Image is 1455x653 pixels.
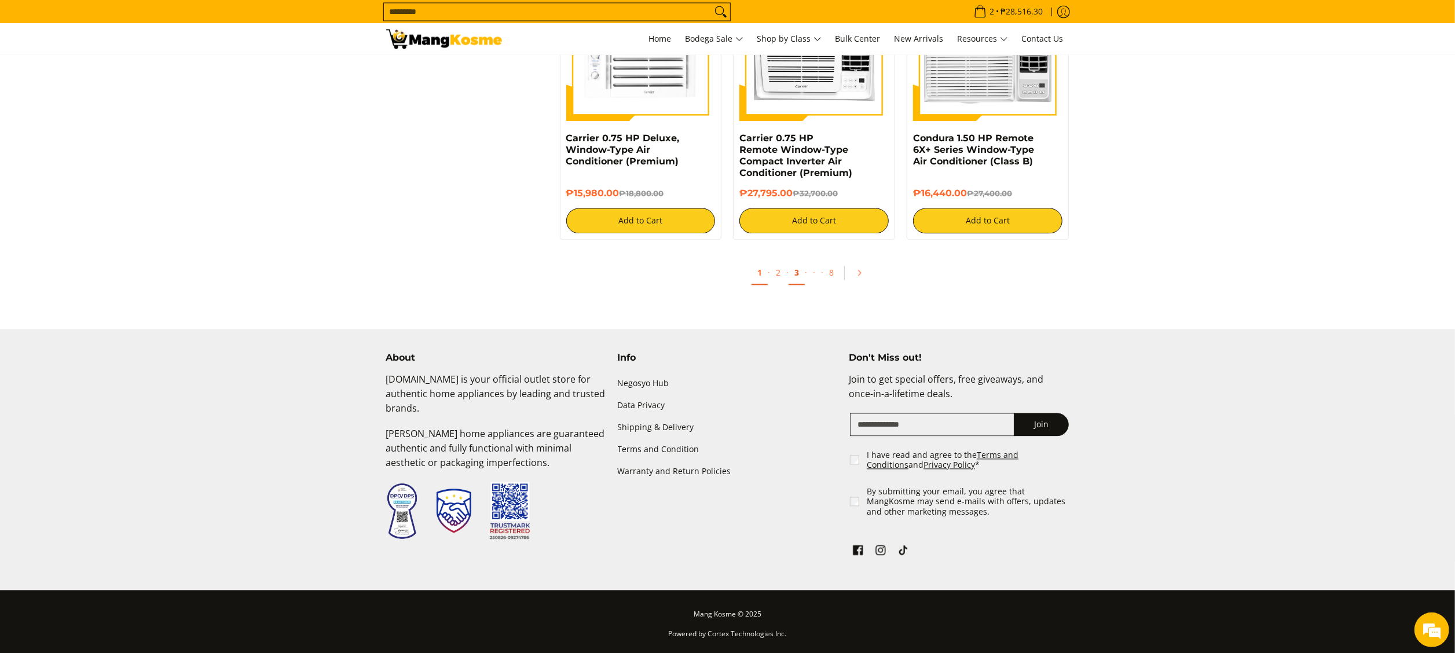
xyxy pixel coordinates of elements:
[849,352,1069,364] h4: Don't Miss out!
[620,189,664,198] del: ₱18,800.00
[712,3,730,20] button: Search
[386,372,606,427] p: [DOMAIN_NAME] is your official outlet store for authentic home appliances by leading and trusted ...
[849,372,1069,413] p: Join to get special offers, free giveaways, and once-in-a-lifetime deals.
[643,23,677,54] a: Home
[889,23,950,54] a: New Arrivals
[1022,33,1064,44] span: Contact Us
[967,189,1012,198] del: ₱27,400.00
[566,208,716,233] button: Add to Cart
[618,460,838,482] a: Warranty and Return Policies
[618,372,838,394] a: Negosyo Hub
[1014,413,1069,436] button: Join
[1016,23,1069,54] a: Contact Us
[386,482,418,540] img: Data Privacy Seal
[999,8,1045,16] span: ₱28,516.30
[913,188,1062,199] h6: ₱16,440.00
[821,267,823,278] span: ·
[618,438,838,460] a: Terms and Condition
[923,459,975,470] a: Privacy Policy
[739,133,852,178] a: Carrier 0.75 HP Remote Window-Type Compact Inverter Air Conditioner (Premium)
[618,352,838,364] h4: Info
[867,450,1070,470] label: I have read and agree to the and *
[770,261,786,284] a: 2
[807,261,821,284] span: ·
[386,607,1069,628] p: Mang Kosme © 2025
[437,489,471,533] img: Trustmark Seal
[867,449,1018,471] a: Terms and Conditions
[739,208,889,233] button: Add to Cart
[386,427,606,481] p: [PERSON_NAME] home appliances are guaranteed authentic and fully functional with minimal aestheti...
[913,208,1062,233] button: Add to Cart
[680,23,749,54] a: Bodega Sale
[649,33,672,44] span: Home
[952,23,1014,54] a: Resources
[566,133,680,167] a: Carrier 0.75 HP Deluxe, Window-Type Air Conditioner (Premium)
[739,188,889,199] h6: ₱27,795.00
[386,352,606,364] h4: About
[786,267,789,278] span: ·
[873,542,889,562] a: See Mang Kosme on Instagram
[835,33,881,44] span: Bulk Center
[490,482,530,540] img: Trustmark QR
[830,23,886,54] a: Bulk Center
[566,188,716,199] h6: ₱15,980.00
[805,267,807,278] span: ·
[895,542,911,562] a: See Mang Kosme on TikTok
[757,32,822,46] span: Shop by Class
[895,33,944,44] span: New Arrivals
[618,394,838,416] a: Data Privacy
[686,32,743,46] span: Bodega Sale
[958,32,1008,46] span: Resources
[752,23,827,54] a: Shop by Class
[789,261,805,285] a: 3
[913,133,1034,167] a: Condura 1.50 HP Remote 6X+ Series Window-Type Air Conditioner (Class B)
[386,627,1069,647] p: Powered by Cortex Technologies Inc.
[752,261,768,285] a: 1
[793,189,838,198] del: ₱32,700.00
[988,8,996,16] span: 2
[514,23,1069,54] nav: Main Menu
[618,416,838,438] a: Shipping & Delivery
[768,267,770,278] span: ·
[850,542,866,562] a: See Mang Kosme on Facebook
[386,29,502,49] img: Bodega Sale Aircon l Mang Kosme: Home Appliances Warehouse Sale
[554,257,1075,294] ul: Pagination
[970,5,1047,18] span: •
[823,261,840,284] a: 8
[867,486,1070,517] label: By submitting your email, you agree that MangKosme may send e-mails with offers, updates and othe...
